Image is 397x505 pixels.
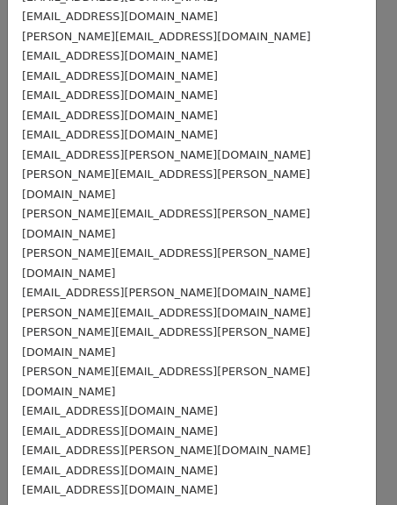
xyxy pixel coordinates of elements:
[22,483,218,496] small: [EMAIL_ADDRESS][DOMAIN_NAME]
[22,128,218,141] small: [EMAIL_ADDRESS][DOMAIN_NAME]
[22,306,311,319] small: [PERSON_NAME][EMAIL_ADDRESS][DOMAIN_NAME]
[22,365,310,398] small: [PERSON_NAME][EMAIL_ADDRESS][PERSON_NAME][DOMAIN_NAME]
[22,148,311,161] small: [EMAIL_ADDRESS][PERSON_NAME][DOMAIN_NAME]
[22,109,218,122] small: [EMAIL_ADDRESS][DOMAIN_NAME]
[22,49,218,62] small: [EMAIL_ADDRESS][DOMAIN_NAME]
[22,69,218,82] small: [EMAIL_ADDRESS][DOMAIN_NAME]
[22,464,218,477] small: [EMAIL_ADDRESS][DOMAIN_NAME]
[22,325,310,359] small: [PERSON_NAME][EMAIL_ADDRESS][PERSON_NAME][DOMAIN_NAME]
[22,30,311,43] small: [PERSON_NAME][EMAIL_ADDRESS][DOMAIN_NAME]
[22,424,218,437] small: [EMAIL_ADDRESS][DOMAIN_NAME]
[22,10,218,23] small: [EMAIL_ADDRESS][DOMAIN_NAME]
[22,89,218,102] small: [EMAIL_ADDRESS][DOMAIN_NAME]
[22,207,310,240] small: [PERSON_NAME][EMAIL_ADDRESS][PERSON_NAME][DOMAIN_NAME]
[22,246,310,280] small: [PERSON_NAME][EMAIL_ADDRESS][PERSON_NAME][DOMAIN_NAME]
[22,404,218,417] small: [EMAIL_ADDRESS][DOMAIN_NAME]
[22,444,311,457] small: [EMAIL_ADDRESS][PERSON_NAME][DOMAIN_NAME]
[309,421,397,505] iframe: Chat Widget
[22,167,310,201] small: [PERSON_NAME][EMAIL_ADDRESS][PERSON_NAME][DOMAIN_NAME]
[22,286,311,299] small: [EMAIL_ADDRESS][PERSON_NAME][DOMAIN_NAME]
